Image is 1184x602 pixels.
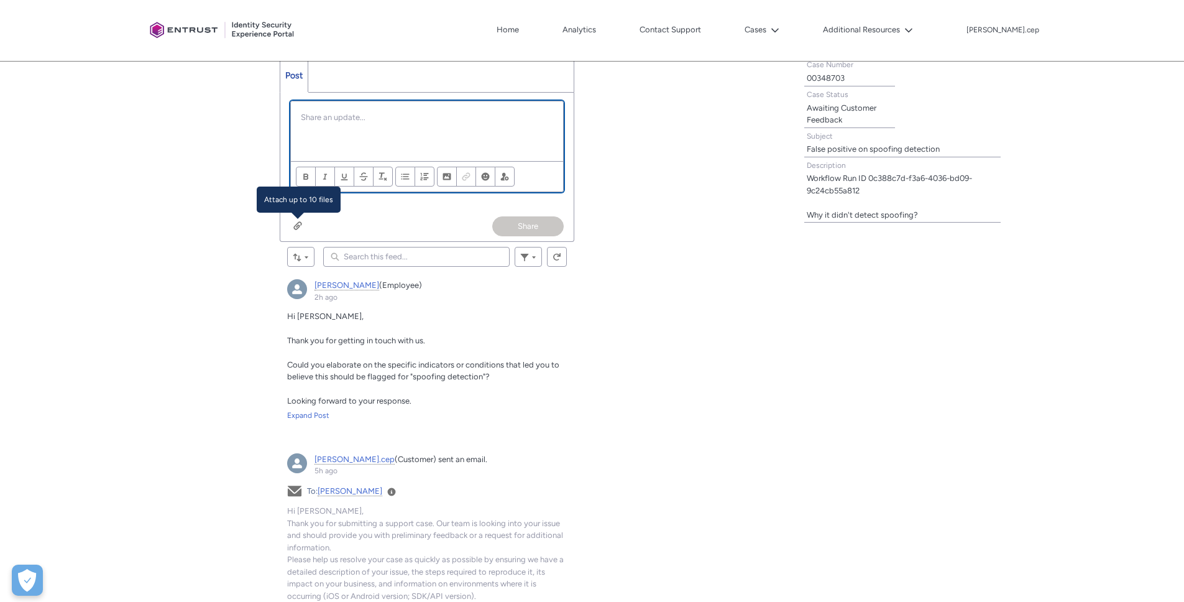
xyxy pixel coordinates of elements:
a: View Details [387,487,396,496]
ul: Format text [296,167,393,187]
span: Case Number [807,60,853,69]
a: 5h ago [314,466,337,475]
a: Contact Support [636,21,704,39]
ul: Insert content [437,167,515,187]
a: [PERSON_NAME].cep [314,455,395,465]
span: Hi [PERSON_NAME], [287,312,364,321]
article: Mayank, 2h ago [280,272,574,438]
lightning-formatted-text: Workflow Run ID 0c388c7d-f3a6-4036-bd09-9c24cb55a812 Why it didn't detect spoofing? [807,174,972,220]
button: Open Preferences [12,565,43,596]
span: (Employee) [379,280,422,290]
img: alex.cep [287,453,307,473]
a: [PERSON_NAME] [318,486,382,496]
button: Numbered List [415,167,434,187]
span: Looking forward to your response. [287,396,411,405]
input: Search this feed... [323,247,510,267]
button: Cases [741,21,782,39]
button: User Profile alex.cep [966,23,1040,35]
button: Italic [315,167,335,187]
button: Remove Formatting [373,167,393,187]
span: Subject [807,132,833,141]
button: Refresh this feed [547,247,567,267]
button: @Mention people and groups [495,167,515,187]
lightning-formatted-text: Awaiting Customer Feedback [807,103,876,125]
div: Cookie Preferences [12,565,43,596]
iframe: Qualified Messenger [963,314,1184,602]
lightning-formatted-text: 00348703 [807,73,845,83]
lightning-formatted-text: False positive on spoofing detection [807,144,940,154]
a: [PERSON_NAME] [314,280,379,290]
a: Post [280,59,308,92]
a: 2h ago [314,293,337,302]
span: Post [285,70,303,81]
button: Bold [296,167,316,187]
span: Could you elaborate on the specific indicators or conditions that led you to believe this should ... [287,360,559,382]
button: Strikethrough [354,167,374,187]
button: Share [492,216,564,236]
span: (Customer) sent an email. [395,455,487,464]
button: Bulleted List [395,167,415,187]
span: Description [807,161,846,170]
a: Home [493,21,522,39]
a: Analytics, opens in new tab [559,21,599,39]
span: To: [307,486,382,496]
span: Thank you for getting in touch with us. [287,336,425,345]
button: Additional Resources [820,21,916,39]
button: Link [456,167,476,187]
img: External User - Mayank (null) [287,279,307,299]
span: Case Status [807,90,848,99]
div: Attach up to 10 files [257,187,341,213]
button: Image [437,167,457,187]
a: Expand Post [287,410,567,421]
ul: Align text [395,167,434,187]
p: [PERSON_NAME].cep [966,26,1039,35]
button: Underline [334,167,354,187]
div: Chatter Publisher [280,58,574,243]
button: Insert Emoji [475,167,495,187]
